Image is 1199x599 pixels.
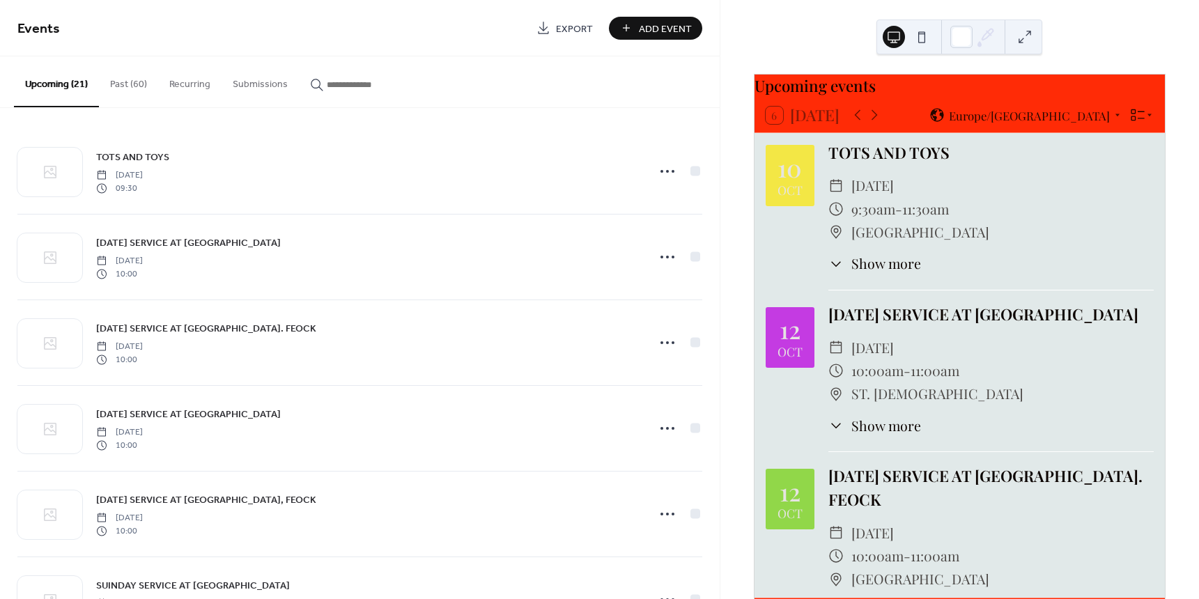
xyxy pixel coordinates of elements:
[780,317,800,341] div: 12
[828,198,844,221] div: ​
[851,545,904,568] span: 10:00am
[780,479,800,504] div: 12
[828,416,922,436] button: ​Show more
[96,255,143,267] span: [DATE]
[778,345,803,358] div: Oct
[14,56,99,107] button: Upcoming (21)
[96,149,169,165] a: TOTS AND TOYS
[828,221,844,244] div: ​
[851,198,895,221] span: 9:30am
[96,169,143,182] span: [DATE]
[851,336,894,359] span: [DATE]
[96,426,143,439] span: [DATE]
[851,416,921,436] span: Show more
[96,236,281,251] span: [DATE] SERVICE AT [GEOGRAPHIC_DATA]
[556,22,593,36] span: Export
[96,322,316,336] span: [DATE] SERVICE AT [GEOGRAPHIC_DATA]. FEOCK
[96,439,143,451] span: 10:00
[828,568,844,591] div: ​
[911,545,959,568] span: 11:00am
[851,522,894,545] span: [DATE]
[851,568,989,591] span: [GEOGRAPHIC_DATA]
[639,22,692,36] span: Add Event
[96,524,143,537] span: 10:00
[96,150,169,165] span: TOTS AND TOYS
[96,320,316,336] a: [DATE] SERVICE AT [GEOGRAPHIC_DATA]. FEOCK
[851,382,1023,405] span: ST. [DEMOGRAPHIC_DATA]
[828,254,922,274] button: ​Show more
[851,221,989,244] span: [GEOGRAPHIC_DATA]
[96,492,316,508] a: [DATE] SERVICE AT [GEOGRAPHIC_DATA], FEOCK
[949,109,1110,121] span: Europe/[GEOGRAPHIC_DATA]
[828,545,844,568] div: ​
[828,359,844,382] div: ​
[609,17,702,40] button: Add Event
[828,254,844,274] div: ​
[222,56,299,106] button: Submissions
[828,336,844,359] div: ​
[911,359,959,382] span: 11:00am
[96,406,281,422] a: [DATE] SERVICE AT [GEOGRAPHIC_DATA]
[828,303,1154,327] div: [DATE] SERVICE AT [GEOGRAPHIC_DATA]
[851,254,921,274] span: Show more
[99,56,158,106] button: Past (60)
[828,174,844,197] div: ​
[778,507,803,520] div: Oct
[902,198,949,221] span: 11:30am
[778,184,803,196] div: Oct
[828,465,1154,511] div: [DATE] SERVICE AT [GEOGRAPHIC_DATA]. FEOCK
[904,359,911,382] span: -
[96,235,281,251] a: [DATE] SERVICE AT [GEOGRAPHIC_DATA]
[828,141,1154,165] div: TOTS AND TOYS
[96,577,290,593] a: SUINDAY SERVICE AT [GEOGRAPHIC_DATA]
[96,493,316,508] span: [DATE] SERVICE AT [GEOGRAPHIC_DATA], FEOCK
[96,267,143,280] span: 10:00
[96,579,290,593] span: SUINDAY SERVICE AT [GEOGRAPHIC_DATA]
[904,545,911,568] span: -
[96,407,281,422] span: [DATE] SERVICE AT [GEOGRAPHIC_DATA]
[96,341,143,353] span: [DATE]
[755,75,1165,98] div: Upcoming events
[158,56,222,106] button: Recurring
[17,15,60,42] span: Events
[526,17,603,40] a: Export
[778,155,802,180] div: 10
[96,182,143,194] span: 09:30
[828,522,844,545] div: ​
[851,359,904,382] span: 10:00am
[96,353,143,366] span: 10:00
[851,174,894,197] span: [DATE]
[895,198,902,221] span: -
[96,512,143,524] span: [DATE]
[828,382,844,405] div: ​
[828,416,844,436] div: ​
